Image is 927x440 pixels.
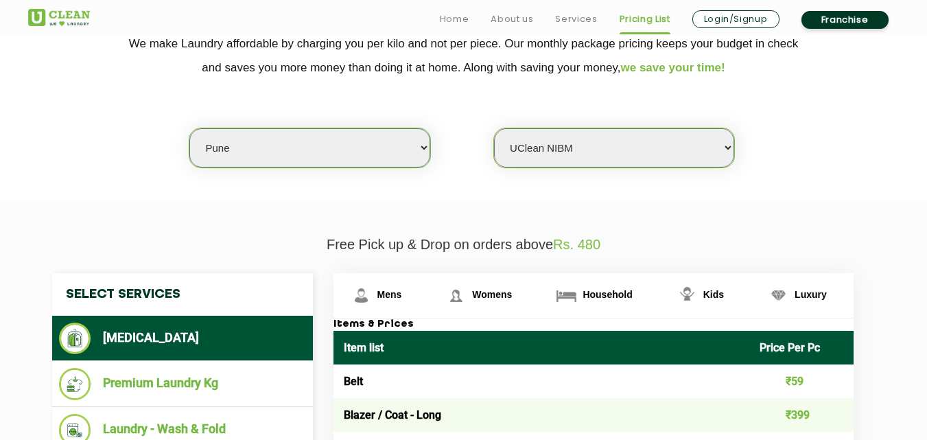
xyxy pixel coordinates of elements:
img: Luxury [766,283,790,308]
td: Blazer / Coat - Long [333,398,750,432]
span: Mens [377,289,402,300]
td: ₹59 [749,364,854,398]
th: Item list [333,331,750,364]
img: Mens [349,283,373,308]
img: Kids [675,283,699,308]
h3: Items & Prices [333,319,854,331]
a: Pricing List [620,11,670,27]
li: Premium Laundry Kg [59,368,306,400]
img: Household [554,283,578,308]
span: we save your time! [621,61,725,74]
th: Price Per Pc [749,331,854,364]
span: Household [583,289,632,300]
span: Luxury [795,289,827,300]
img: Womens [444,283,468,308]
a: Franchise [801,11,889,29]
td: ₹399 [749,398,854,432]
a: Services [555,11,597,27]
span: Kids [703,289,724,300]
a: About us [491,11,533,27]
img: Dry Cleaning [59,323,91,354]
img: Premium Laundry Kg [59,368,91,400]
a: Home [440,11,469,27]
span: Womens [472,289,512,300]
td: Belt [333,364,750,398]
p: We make Laundry affordable by charging you per kilo and not per piece. Our monthly package pricin... [28,32,900,80]
img: UClean Laundry and Dry Cleaning [28,9,90,26]
a: Login/Signup [692,10,779,28]
li: [MEDICAL_DATA] [59,323,306,354]
p: Free Pick up & Drop on orders above [28,237,900,253]
span: Rs. 480 [553,237,600,252]
h4: Select Services [52,273,313,316]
